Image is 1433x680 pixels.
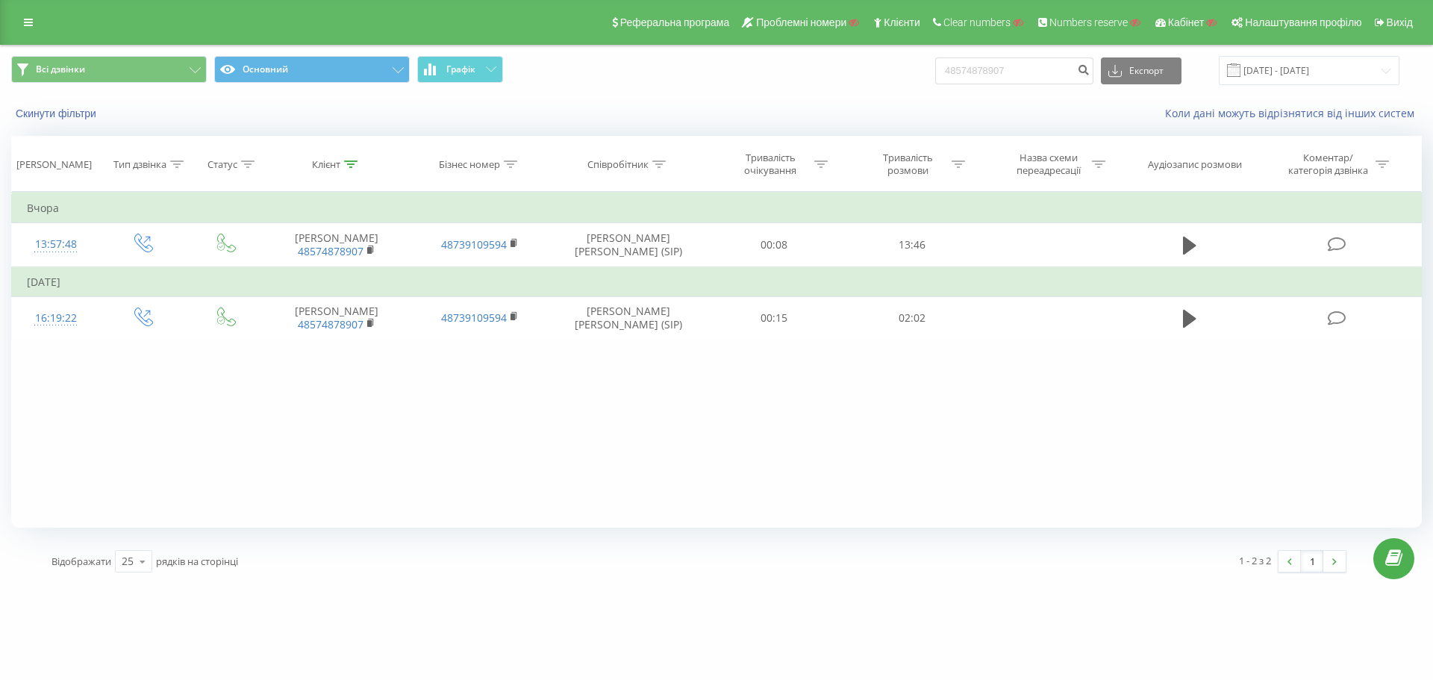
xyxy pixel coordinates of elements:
[935,57,1093,84] input: Пошук за номером
[1387,16,1413,28] span: Вихід
[207,158,237,171] div: Статус
[1239,553,1271,568] div: 1 - 2 з 2
[731,152,811,177] div: Тривалість очікування
[868,152,948,177] div: Тривалість розмови
[943,16,1011,28] span: Clear numbers
[1284,152,1372,177] div: Коментар/категорія дзвінка
[156,555,238,568] span: рядків на сторінці
[417,56,503,83] button: Графік
[843,223,980,267] td: 13:46
[214,56,410,83] button: Основний
[1301,551,1323,572] a: 1
[1049,16,1128,28] span: Numbers reserve
[1008,152,1088,177] div: Назва схеми переадресації
[16,158,92,171] div: [PERSON_NAME]
[439,158,500,171] div: Бізнес номер
[27,304,85,333] div: 16:19:22
[1168,16,1205,28] span: Кабінет
[298,244,363,258] a: 48574878907
[756,16,846,28] span: Проблемні номери
[312,158,340,171] div: Клієнт
[705,296,843,340] td: 00:15
[843,296,980,340] td: 02:02
[620,16,730,28] span: Реферальна програма
[11,56,207,83] button: Всі дзвінки
[113,158,166,171] div: Тип дзвінка
[265,223,408,267] td: [PERSON_NAME]
[705,223,843,267] td: 00:08
[122,554,134,569] div: 25
[551,296,705,340] td: [PERSON_NAME] [PERSON_NAME] (SIP)
[1148,158,1242,171] div: Аудіозапис розмови
[36,63,85,75] span: Всі дзвінки
[27,230,85,259] div: 13:57:48
[441,237,507,252] a: 48739109594
[298,317,363,331] a: 48574878907
[1165,106,1422,120] a: Коли дані можуть відрізнятися вiд інших систем
[51,555,111,568] span: Відображати
[11,107,104,120] button: Скинути фільтри
[12,267,1422,297] td: [DATE]
[884,16,920,28] span: Клієнти
[12,193,1422,223] td: Вчора
[551,223,705,267] td: [PERSON_NAME] [PERSON_NAME] (SIP)
[587,158,649,171] div: Співробітник
[1101,57,1181,84] button: Експорт
[265,296,408,340] td: [PERSON_NAME]
[1245,16,1361,28] span: Налаштування профілю
[441,311,507,325] a: 48739109594
[446,64,475,75] span: Графік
